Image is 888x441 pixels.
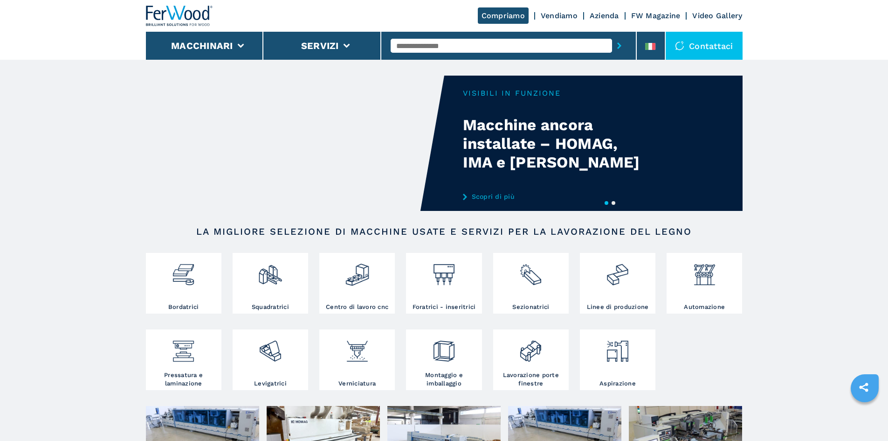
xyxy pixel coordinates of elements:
[684,303,725,311] h3: Automazione
[432,332,456,364] img: montaggio_imballaggio_2.png
[612,35,626,56] button: submit-button
[590,11,619,20] a: Azienda
[848,399,881,434] iframe: Chat
[146,329,221,390] a: Pressatura e laminazione
[168,303,199,311] h3: Bordatrici
[675,41,684,50] img: Contattaci
[478,7,529,24] a: Compriamo
[605,332,630,364] img: aspirazione_1.png
[580,329,655,390] a: Aspirazione
[413,303,476,311] h3: Foratrici - inseritrici
[233,253,308,314] a: Squadratrici
[852,376,875,399] a: sharethis
[326,303,388,311] h3: Centro di lavoro cnc
[146,6,213,26] img: Ferwood
[254,379,287,388] h3: Levigatrici
[146,76,444,211] video: Your browser does not support the video tag.
[406,329,482,390] a: Montaggio e imballaggio
[258,255,282,287] img: squadratrici_2.png
[493,329,569,390] a: Lavorazione porte finestre
[171,255,196,287] img: bordatrici_1.png
[605,201,608,205] button: 1
[667,253,742,314] a: Automazione
[146,253,221,314] a: Bordatrici
[666,32,743,60] div: Contattaci
[692,255,717,287] img: automazione.png
[319,253,395,314] a: Centro di lavoro cnc
[496,371,566,388] h3: Lavorazione porte finestre
[301,40,339,51] button: Servizi
[176,226,713,237] h2: LA MIGLIORE SELEZIONE DI MACCHINE USATE E SERVIZI PER LA LAVORAZIONE DEL LEGNO
[599,379,636,388] h3: Aspirazione
[541,11,578,20] a: Vendiamo
[338,379,376,388] h3: Verniciatura
[692,11,742,20] a: Video Gallery
[518,255,543,287] img: sezionatrici_2.png
[345,332,370,364] img: verniciatura_1.png
[612,201,615,205] button: 2
[258,332,282,364] img: levigatrici_2.png
[518,332,543,364] img: lavorazione_porte_finestre_2.png
[171,332,196,364] img: pressa-strettoia.png
[587,303,649,311] h3: Linee di produzione
[408,371,479,388] h3: Montaggio e imballaggio
[319,329,395,390] a: Verniciatura
[171,40,233,51] button: Macchinari
[233,329,308,390] a: Levigatrici
[605,255,630,287] img: linee_di_produzione_2.png
[345,255,370,287] img: centro_di_lavoro_cnc_2.png
[432,255,456,287] img: foratrici_inseritrici_2.png
[463,193,646,200] a: Scopri di più
[512,303,549,311] h3: Sezionatrici
[493,253,569,314] a: Sezionatrici
[406,253,482,314] a: Foratrici - inseritrici
[580,253,655,314] a: Linee di produzione
[148,371,219,388] h3: Pressatura e laminazione
[252,303,289,311] h3: Squadratrici
[631,11,681,20] a: FW Magazine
